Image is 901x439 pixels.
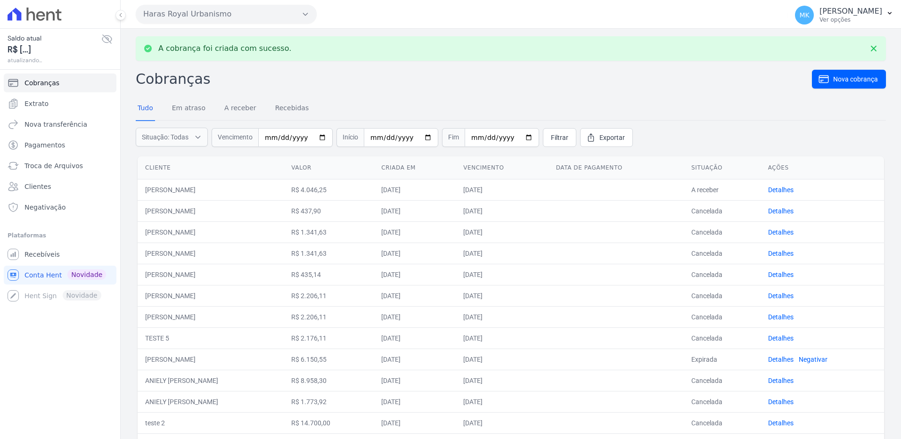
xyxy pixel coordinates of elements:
[374,179,456,200] td: [DATE]
[4,136,116,154] a: Pagamentos
[25,161,83,171] span: Troca de Arquivos
[284,264,374,285] td: R$ 435,14
[284,156,374,179] th: Valor
[768,334,794,342] a: Detalhes
[138,412,284,433] td: teste 2
[374,285,456,306] td: [DATE]
[25,203,66,212] span: Negativação
[768,419,794,427] a: Detalhes
[25,120,87,129] span: Nova transferência
[684,156,761,179] th: Situação
[25,270,62,280] span: Conta Hent
[284,221,374,243] td: R$ 1.341,63
[456,412,548,433] td: [DATE]
[4,245,116,264] a: Recebíveis
[374,264,456,285] td: [DATE]
[580,128,633,147] a: Exportar
[761,156,884,179] th: Ações
[138,264,284,285] td: [PERSON_NAME]
[25,182,51,191] span: Clientes
[158,44,291,53] p: A cobrança foi criada com sucesso.
[768,271,794,278] a: Detalhes
[684,179,761,200] td: A receber
[374,156,456,179] th: Criada em
[442,128,465,147] span: Fim
[456,264,548,285] td: [DATE]
[170,97,207,121] a: Em atraso
[819,16,882,24] p: Ver opções
[374,306,456,327] td: [DATE]
[374,221,456,243] td: [DATE]
[25,78,59,88] span: Cobranças
[456,243,548,264] td: [DATE]
[8,230,113,241] div: Plataformas
[374,412,456,433] td: [DATE]
[25,250,60,259] span: Recebíveis
[142,132,188,142] span: Situação: Todas
[787,2,901,28] button: MK [PERSON_NAME] Ver opções
[4,94,116,113] a: Extrato
[136,5,317,24] button: Haras Royal Urbanismo
[4,266,116,285] a: Conta Hent Novidade
[684,200,761,221] td: Cancelada
[284,349,374,370] td: R$ 6.150,55
[768,186,794,194] a: Detalhes
[768,228,794,236] a: Detalhes
[284,306,374,327] td: R$ 2.206,11
[8,43,101,56] span: R$ [...]
[599,133,625,142] span: Exportar
[768,313,794,321] a: Detalhes
[768,292,794,300] a: Detalhes
[551,133,568,142] span: Filtrar
[284,391,374,412] td: R$ 1.773,92
[799,12,809,18] span: MK
[8,56,101,65] span: atualizando...
[684,285,761,306] td: Cancelada
[456,327,548,349] td: [DATE]
[284,327,374,349] td: R$ 2.176,11
[136,128,208,146] button: Situação: Todas
[138,391,284,412] td: ANIELY [PERSON_NAME]
[8,73,113,305] nav: Sidebar
[374,327,456,349] td: [DATE]
[273,97,311,121] a: Recebidas
[684,243,761,264] td: Cancelada
[138,327,284,349] td: TESTE 5
[456,391,548,412] td: [DATE]
[684,327,761,349] td: Cancelada
[768,398,794,406] a: Detalhes
[136,97,155,121] a: Tudo
[138,156,284,179] th: Cliente
[284,412,374,433] td: R$ 14.700,00
[4,156,116,175] a: Troca de Arquivos
[284,285,374,306] td: R$ 2.206,11
[4,177,116,196] a: Clientes
[4,73,116,92] a: Cobranças
[136,68,812,89] h2: Cobranças
[684,412,761,433] td: Cancelada
[138,221,284,243] td: [PERSON_NAME]
[4,115,116,134] a: Nova transferência
[374,349,456,370] td: [DATE]
[284,200,374,221] td: R$ 437,90
[25,140,65,150] span: Pagamentos
[284,243,374,264] td: R$ 1.341,63
[374,243,456,264] td: [DATE]
[374,200,456,221] td: [DATE]
[374,391,456,412] td: [DATE]
[768,207,794,215] a: Detalhes
[456,156,548,179] th: Vencimento
[833,74,878,84] span: Nova cobrança
[138,179,284,200] td: [PERSON_NAME]
[456,200,548,221] td: [DATE]
[212,128,258,147] span: Vencimento
[138,349,284,370] td: [PERSON_NAME]
[374,370,456,391] td: [DATE]
[684,391,761,412] td: Cancelada
[25,99,49,108] span: Extrato
[819,7,882,16] p: [PERSON_NAME]
[284,370,374,391] td: R$ 8.958,30
[684,349,761,370] td: Expirada
[138,200,284,221] td: [PERSON_NAME]
[684,264,761,285] td: Cancelada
